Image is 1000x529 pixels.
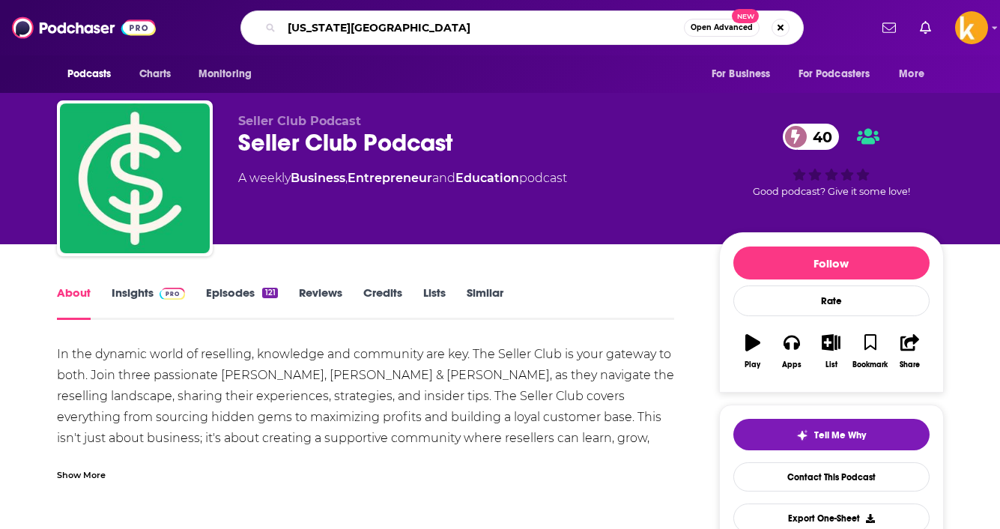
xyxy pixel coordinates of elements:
[955,11,988,44] img: User Profile
[423,285,446,320] a: Lists
[712,64,771,85] span: For Business
[57,60,131,88] button: open menu
[282,16,684,40] input: Search podcasts, credits, & more...
[753,186,910,197] span: Good podcast? Give it some love!
[733,247,930,279] button: Follow
[455,171,519,185] a: Education
[345,171,348,185] span: ,
[348,171,432,185] a: Entrepreneur
[701,60,790,88] button: open menu
[206,285,277,320] a: Episodes121
[798,124,840,150] span: 40
[719,114,944,207] div: 40Good podcast? Give it some love!
[57,285,91,320] a: About
[733,285,930,316] div: Rate
[899,64,924,85] span: More
[733,419,930,450] button: tell me why sparkleTell Me Why
[160,288,186,300] img: Podchaser Pro
[811,324,850,378] button: List
[238,169,567,187] div: A weekly podcast
[825,360,837,369] div: List
[732,9,759,23] span: New
[852,360,888,369] div: Bookmark
[799,64,870,85] span: For Podcasters
[733,324,772,378] button: Play
[782,360,801,369] div: Apps
[796,429,808,441] img: tell me why sparkle
[955,11,988,44] button: Show profile menu
[467,285,503,320] a: Similar
[12,13,156,42] img: Podchaser - Follow, Share and Rate Podcasts
[262,288,277,298] div: 121
[914,15,937,40] a: Show notifications dropdown
[851,324,890,378] button: Bookmark
[112,285,186,320] a: InsightsPodchaser Pro
[57,344,675,491] div: In the dynamic world of reselling, knowledge and community are key. The Seller Club is your gatew...
[789,60,892,88] button: open menu
[691,24,753,31] span: Open Advanced
[876,15,902,40] a: Show notifications dropdown
[684,19,760,37] button: Open AdvancedNew
[890,324,929,378] button: Share
[772,324,811,378] button: Apps
[432,171,455,185] span: and
[733,462,930,492] a: Contact This Podcast
[60,103,210,253] img: Seller Club Podcast
[783,124,840,150] a: 40
[67,64,112,85] span: Podcasts
[139,64,172,85] span: Charts
[199,64,252,85] span: Monitoring
[955,11,988,44] span: Logged in as sshawan
[291,171,345,185] a: Business
[745,360,760,369] div: Play
[299,285,342,320] a: Reviews
[240,10,804,45] div: Search podcasts, credits, & more...
[900,360,920,369] div: Share
[188,60,271,88] button: open menu
[238,114,361,128] span: Seller Club Podcast
[130,60,181,88] a: Charts
[363,285,402,320] a: Credits
[888,60,943,88] button: open menu
[814,429,866,441] span: Tell Me Why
